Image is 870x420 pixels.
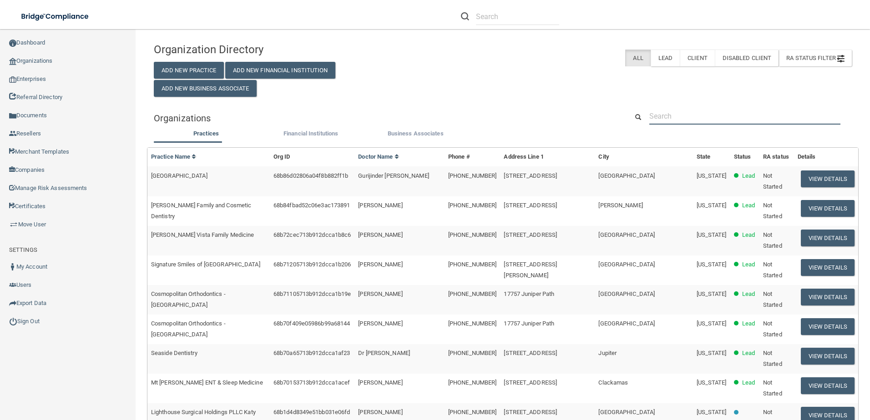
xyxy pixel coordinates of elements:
label: All [625,50,650,66]
span: [PHONE_NUMBER] [448,379,496,386]
img: organization-icon.f8decf85.png [9,58,16,65]
button: View Details [801,348,855,365]
button: View Details [801,289,855,305]
h4: Organization Directory [154,44,377,55]
span: [PERSON_NAME] [358,202,402,209]
span: [GEOGRAPHIC_DATA] [151,172,207,179]
img: ic_user_dark.df1a06c3.png [9,263,16,270]
img: ic_power_dark.7ecde6b1.png [9,317,17,325]
button: Add New Business Associate [154,80,257,97]
span: Practices [193,130,219,137]
button: View Details [801,318,855,335]
th: Address Line 1 [500,148,595,166]
p: Lead [742,200,755,211]
span: Lighthouse Surgical Holdings PLLC Katy [151,409,256,415]
span: Not Started [763,202,782,220]
span: Gurijinder [PERSON_NAME] [358,172,429,179]
img: ic_reseller.de258add.png [9,130,16,137]
button: Add New Financial Institution [225,62,335,79]
span: [PHONE_NUMBER] [448,409,496,415]
p: Lead [742,318,755,329]
span: [US_STATE] [697,202,727,209]
span: Cosmopolitan Orthodontics - [GEOGRAPHIC_DATA] [151,320,226,338]
img: icon-export.b9366987.png [9,300,16,307]
th: City [595,148,693,166]
span: Seaside Dentistry [151,350,197,356]
span: 17757 Juniper Path [504,320,554,327]
p: Lead [742,230,755,240]
span: [STREET_ADDRESS] [504,172,557,179]
span: [US_STATE] [697,409,727,415]
span: [US_STATE] [697,350,727,356]
span: [US_STATE] [697,172,727,179]
span: [STREET_ADDRESS] [504,202,557,209]
span: Not Started [763,320,782,338]
h5: Organizations [154,113,615,123]
span: [PERSON_NAME] [358,231,402,238]
img: briefcase.64adab9b.png [9,220,18,229]
label: Financial Institutions [263,128,359,139]
span: Cosmopolitan Orthodontics - [GEOGRAPHIC_DATA] [151,290,226,308]
span: [PHONE_NUMBER] [448,202,496,209]
span: 68b84fbad52c06e3ac173891 [273,202,350,209]
th: RA status [759,148,794,166]
iframe: Drift Widget Chat Controller [713,355,859,392]
span: Signature Smiles of [GEOGRAPHIC_DATA] [151,261,260,268]
span: [GEOGRAPHIC_DATA] [598,261,655,268]
th: Org ID [270,148,354,166]
span: Business Associates [388,130,444,137]
span: [STREET_ADDRESS] [504,350,557,356]
th: Phone # [445,148,500,166]
span: Clackamas [598,379,628,386]
span: Dr [PERSON_NAME] [358,350,410,356]
span: [STREET_ADDRESS][PERSON_NAME] [504,261,557,279]
label: SETTINGS [9,245,37,255]
p: Lead [742,170,755,181]
span: [US_STATE] [697,320,727,327]
span: [PERSON_NAME] [358,290,402,297]
label: Practices [158,128,254,139]
span: [GEOGRAPHIC_DATA] [598,409,655,415]
button: Add New Practice [154,62,224,79]
button: View Details [801,170,855,187]
span: Not Started [763,231,782,249]
span: [PERSON_NAME] [598,202,642,209]
li: Business Associate [363,128,468,141]
img: bridge_compliance_login_screen.278c3ca4.svg [14,7,97,26]
span: [PERSON_NAME] [358,379,402,386]
img: icon-users.e205127d.png [9,281,16,289]
span: [GEOGRAPHIC_DATA] [598,320,655,327]
span: [PHONE_NUMBER] [448,350,496,356]
span: 68b70153713b912dcca1acef [273,379,350,386]
span: [US_STATE] [697,261,727,268]
span: 17757 Juniper Path [504,290,554,297]
label: Client [680,50,715,66]
button: View Details [801,230,855,246]
span: [PERSON_NAME] [358,320,402,327]
span: [US_STATE] [697,379,727,386]
span: [PHONE_NUMBER] [448,290,496,297]
span: [PHONE_NUMBER] [448,172,496,179]
label: Disabled Client [715,50,779,66]
span: [PERSON_NAME] [358,409,402,415]
button: View Details [801,259,855,276]
th: Status [730,148,759,166]
span: 68b1d4d8349e51bb031e06fd [273,409,350,415]
span: Mt [PERSON_NAME] ENT & Sleep Medicine [151,379,263,386]
a: Doctor Name [358,153,399,160]
span: [US_STATE] [697,231,727,238]
span: [PHONE_NUMBER] [448,261,496,268]
li: Financial Institutions [258,128,363,141]
span: Jupiter [598,350,617,356]
input: Search [476,8,559,25]
span: 68b70f409e05986b99a68144 [273,320,350,327]
span: [GEOGRAPHIC_DATA] [598,172,655,179]
span: [GEOGRAPHIC_DATA] [598,290,655,297]
span: [PERSON_NAME] [358,261,402,268]
span: Not Started [763,261,782,279]
input: Search [649,108,840,125]
span: [PERSON_NAME] Family and Cosmetic Dentistry [151,202,251,220]
span: Not Started [763,172,782,190]
img: ic-search.3b580494.png [461,12,469,20]
img: icon-filter@2x.21656d0b.png [837,55,845,62]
